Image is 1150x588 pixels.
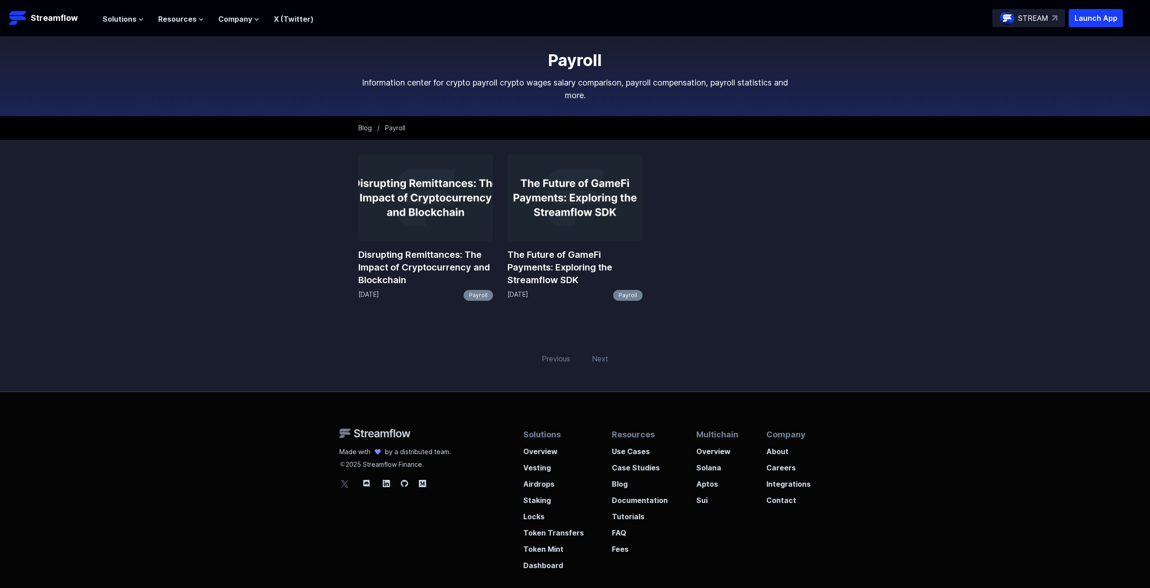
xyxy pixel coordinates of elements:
[1069,9,1123,27] button: Launch App
[523,506,584,522] a: Locks
[507,290,528,301] p: [DATE]
[339,428,411,438] img: Streamflow Logo
[103,14,136,24] span: Solutions
[507,248,643,286] a: The Future of GameFi Payments: Exploring the Streamflow SDK
[1000,11,1014,25] img: streamflow-logo-circle.png
[358,51,792,69] h1: Payroll
[9,9,94,27] a: Streamflow
[274,14,314,24] a: X (Twitter)
[523,457,584,473] a: Vesting
[31,12,78,24] p: Streamflow
[696,473,738,489] a: Aptos
[218,14,252,24] span: Company
[612,441,668,457] a: Use Cases
[218,14,259,24] button: Company
[385,447,451,456] p: by a distributed team.
[523,489,584,506] a: Staking
[358,290,379,301] p: [DATE]
[523,441,584,457] a: Overview
[9,9,27,27] img: Streamflow Logo
[339,447,371,456] p: Made with
[158,14,197,24] span: Resources
[464,290,493,301] a: Payroll
[377,124,380,132] span: /
[339,456,451,469] p: 2025 Streamflow Finance.
[1052,15,1057,21] img: top-right-arrow.svg
[523,538,584,555] a: Token Mint
[103,14,144,24] button: Solutions
[523,522,584,538] a: Token Transfers
[158,14,204,24] button: Resources
[523,428,584,441] p: Solutions
[612,506,668,522] a: Tutorials
[587,348,614,370] span: Next
[358,76,792,102] p: Information center for crypto payroll crypto wages salary comparison, payroll compensation, payro...
[992,9,1065,27] a: STREAM
[536,348,576,370] span: Previous
[358,248,493,286] a: Disrupting Remittances: The Impact of Cryptocurrency and Blockchain
[766,428,811,441] p: Company
[696,428,738,441] p: Multichain
[612,489,668,506] a: Documentation
[523,555,584,571] a: Dashboard
[507,154,643,241] img: The Future of GameFi Payments: Exploring the Streamflow SDK
[766,457,811,473] a: Careers
[612,428,668,441] p: Resources
[612,538,668,555] a: Fees
[1018,13,1048,24] p: STREAM
[696,489,738,506] a: Sui
[612,473,668,489] a: Blog
[696,441,738,457] a: Overview
[766,489,811,506] a: Contact
[766,441,811,457] a: About
[766,473,811,489] a: Integrations
[385,124,405,132] span: Payroll
[358,154,493,241] img: Disrupting Remittances: The Impact of Cryptocurrency and Blockchain
[612,457,668,473] a: Case Studies
[523,473,584,489] a: Airdrops
[612,522,668,538] a: FAQ
[358,124,372,132] a: Blog
[696,457,738,473] a: Solana
[613,290,643,301] a: Payroll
